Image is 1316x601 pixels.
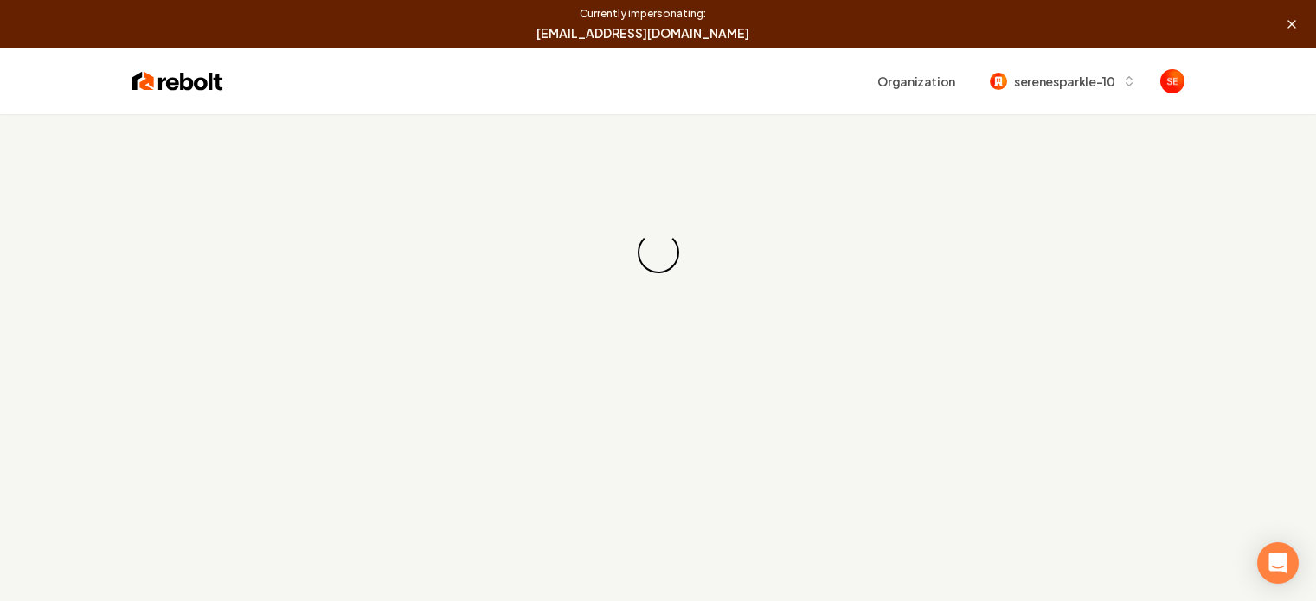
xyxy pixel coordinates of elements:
[132,69,223,93] img: Rebolt Logo
[10,7,1274,21] span: Currently impersonating:
[1014,73,1114,91] span: serenesparkle-10
[1160,69,1184,93] button: Open user button
[1257,542,1299,584] div: Open Intercom Messenger
[867,66,966,97] button: Organization
[635,230,681,276] div: Loading
[990,73,1007,90] img: serenesparkle-10
[1278,16,1306,33] button: Stop impersonating this user
[10,24,1274,42] span: [EMAIL_ADDRESS][DOMAIN_NAME]
[1160,69,1184,93] img: Staci Eschelweck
